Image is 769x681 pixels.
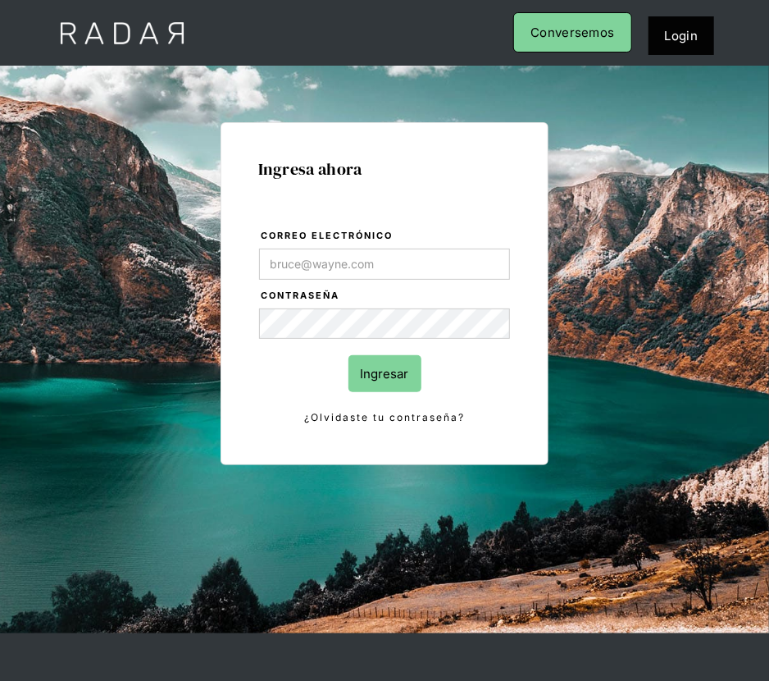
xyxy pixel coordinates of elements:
[258,227,512,427] form: Login Form
[348,355,421,392] input: Ingresar
[648,16,715,55] a: Login
[261,288,511,304] label: Contraseña
[261,228,511,245] label: Correo electrónico
[513,12,631,53] a: Conversemos
[259,249,511,280] input: bruce@wayne.com
[258,160,512,178] h1: Ingresa ahora
[259,409,511,427] a: ¿Olvidaste tu contraseña?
